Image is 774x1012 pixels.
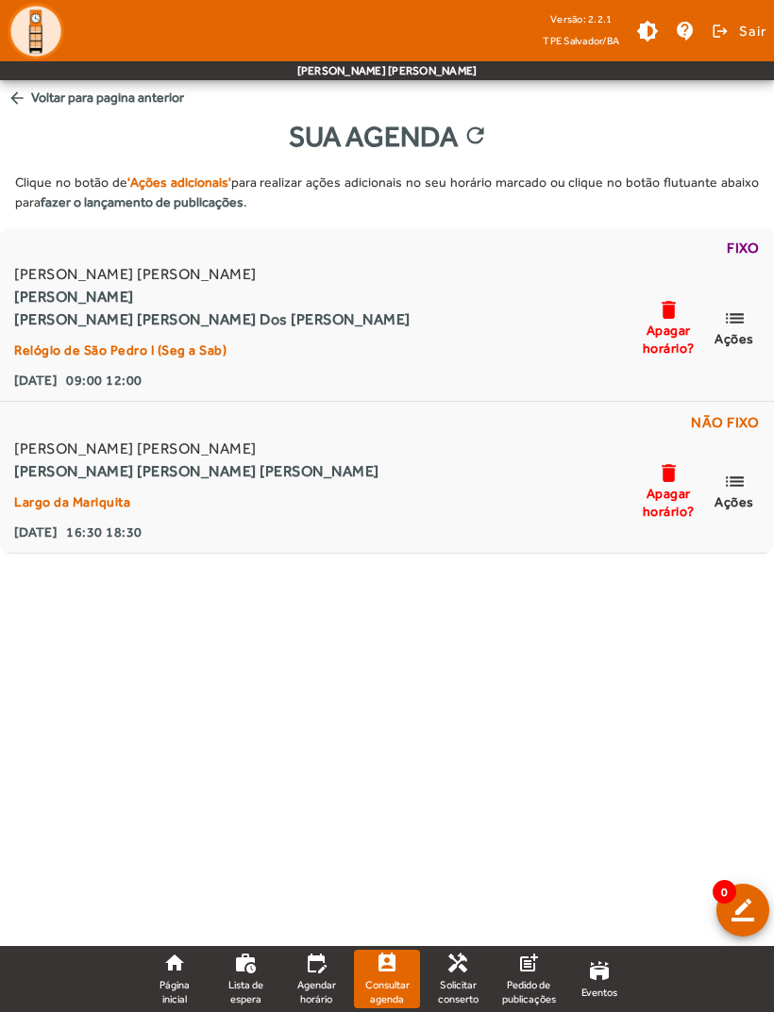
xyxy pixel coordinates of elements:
mat-icon: perm_contact_calendar [376,952,398,974]
a: Agendar horário [283,950,349,1008]
mat-icon: stadium [588,959,611,982]
strong: fazer o lançamento de publicações [41,194,244,209]
div: Versão: 2.2.1 [543,8,619,31]
span: Ações [715,330,754,347]
mat-icon: work_history [234,952,257,974]
strong: [PERSON_NAME] [14,286,411,308]
strong: 16:30 18:30 [66,521,143,543]
img: Logo TPE [8,3,64,59]
mat-icon: delete [657,298,680,322]
mat-icon: list [723,307,746,330]
span: Agendar horário [291,978,342,1005]
a: Eventos [566,950,632,1008]
span: [PERSON_NAME] [PERSON_NAME] [14,263,411,286]
strong: [DATE] [14,521,57,543]
span: Ações [715,493,754,510]
div: Fixo [10,237,763,263]
div: Não fixo [10,411,763,438]
strong: [PERSON_NAME] [PERSON_NAME] Dos [PERSON_NAME] [14,308,411,331]
strong: 09:00 12:00 [66,369,143,391]
span: Apagar horário? [640,485,697,519]
mat-icon: refresh [463,123,485,151]
mat-icon: arrow_back [8,89,26,108]
mat-icon: post_add [517,952,540,974]
span: Pedido de publicações [502,978,556,1005]
span: Consultar agenda [362,978,412,1005]
div: Relógio de São Pedro I (Seg a Sab) [14,339,411,361]
strong: [DATE] [14,369,57,391]
a: Solicitar conserto [425,950,491,1008]
a: Pedido de publicações [496,950,562,1008]
mat-icon: handyman [446,952,469,974]
span: TPE Salvador/BA [543,31,619,50]
mat-icon: delete [657,461,680,485]
button: Sair [709,17,766,45]
span: [PERSON_NAME] [PERSON_NAME] [14,438,379,460]
strong: 'Ações adicionais' [127,174,231,190]
span: Página inicial [149,978,200,1005]
mat-icon: list [723,470,746,493]
span: Sair [739,16,766,46]
div: Largo da Mariquita [14,490,379,513]
span: Lista de espera [220,978,271,1005]
mat-icon: edit_calendar [305,952,328,974]
a: Lista de espera [212,950,278,1008]
span: Eventos [581,986,617,1000]
strong: [PERSON_NAME] [PERSON_NAME] [PERSON_NAME] [14,460,379,483]
a: Consultar agenda [354,950,420,1008]
a: Página inicial [142,950,208,1008]
span: Apagar horário? [640,322,697,356]
span: Solicitar conserto [432,978,483,1005]
mat-icon: home [163,952,186,974]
